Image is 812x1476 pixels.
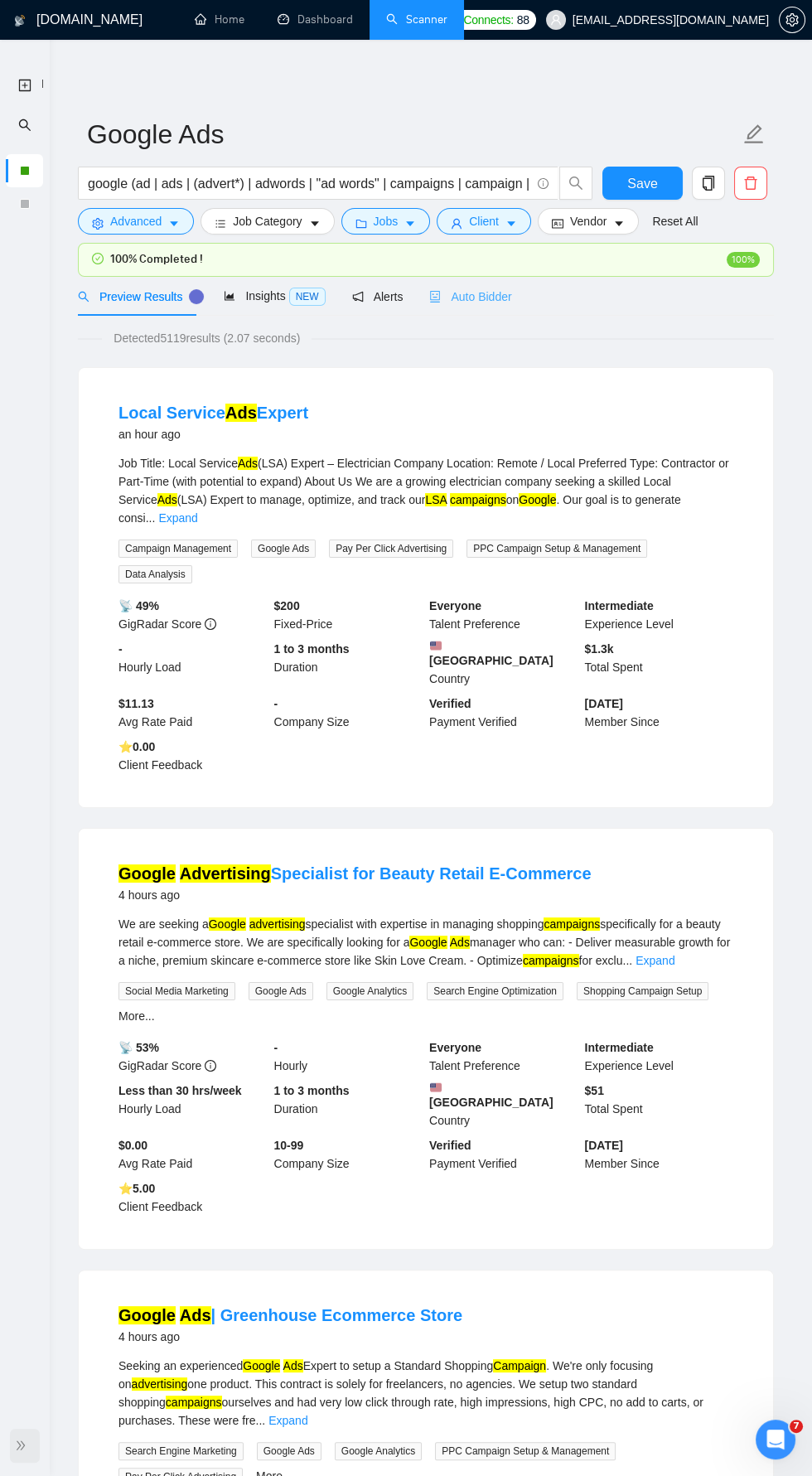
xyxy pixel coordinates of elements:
span: delete [735,176,766,191]
iframe: Intercom live chat [756,1420,795,1459]
span: search [560,176,592,191]
span: Search Engine Marketing [118,1442,244,1460]
b: Less than 30 hrs/week [118,1084,242,1097]
span: Pay Per Click Advertising [329,540,453,558]
b: $ 51 [585,1084,604,1097]
b: - [118,642,123,656]
a: homeHome [195,12,244,27]
span: Shopping Campaign Setup [577,982,708,1000]
div: Country [426,640,582,688]
button: idcardVendorcaret-down [538,208,639,235]
span: Connects: [463,11,513,29]
mark: campaigns [544,917,600,931]
div: Member Since [582,694,737,731]
b: - [274,1041,278,1054]
div: Seeking an experienced Expert to setup a Standard Shopping . We're only focusing on one product. ... [118,1357,733,1430]
span: ... [622,954,632,967]
mark: Ads [450,936,470,949]
mark: Google [409,936,447,949]
span: bars [215,217,226,230]
a: dashboardDashboard [278,12,353,27]
a: Expand [636,954,674,967]
mark: advertising [249,917,306,931]
span: Save [627,173,657,194]
span: 100% Completed ! [110,250,203,269]
button: folderJobscaret-down [341,208,431,235]
b: ⭐️ 5.00 [118,1182,155,1195]
a: searchScanner [386,12,447,27]
mark: Advertising [180,864,271,883]
li: New Scanner [6,68,43,101]
span: Preview Results [78,290,197,303]
div: Duration [271,640,427,688]
div: Payment Verified [426,694,582,731]
div: Avg Rate Paid [115,1136,271,1173]
div: 4 hours ago [118,885,592,905]
b: Intermediate [585,599,654,612]
button: userClientcaret-down [437,208,531,235]
span: double-right [15,1437,31,1454]
b: 1 to 3 months [274,1084,350,1097]
div: Talent Preference [426,1038,582,1075]
span: Google Analytics [326,982,413,1000]
span: folder [355,217,367,230]
div: Client Feedback [115,738,271,774]
img: 🇺🇸 [430,640,442,651]
div: Job Title: Local Service (LSA) Expert – Electrician Company Location: Remote / Local Preferred Ty... [118,454,733,527]
b: 10-99 [274,1139,304,1152]
span: PPC Campaign Setup & Management [466,540,647,558]
mark: Campaign [493,1359,546,1372]
span: Vendor [570,212,607,230]
span: caret-down [168,217,180,230]
span: Data Analysis [118,565,192,583]
b: $11.13 [118,697,154,710]
div: 4 hours ago [118,1327,462,1347]
span: Job Category [233,212,302,230]
span: caret-down [505,217,517,230]
mark: advertising [132,1377,188,1391]
div: Member Since [582,1136,737,1173]
span: 7 [790,1420,803,1433]
a: Google Ads| Greenhouse Ecommerce Store [118,1306,462,1324]
img: logo [14,7,26,34]
a: Google AdvertisingSpecialist for Beauty Retail E-Commerce [118,864,592,883]
span: Client [469,212,499,230]
span: Google Ads [251,540,316,558]
b: [DATE] [585,697,623,710]
span: Detected 5119 results (2.07 seconds) [102,329,312,347]
b: Verified [429,1139,471,1152]
img: 🇺🇸 [430,1082,442,1093]
li: My Scanners [6,108,43,220]
span: Auto Bidder [429,290,511,303]
mark: Ads [225,404,257,422]
span: info-circle [538,178,549,189]
button: search [559,167,592,200]
span: info-circle [205,618,216,630]
mark: campaigns [450,493,506,506]
mark: Google [243,1359,280,1372]
b: $ 200 [274,599,300,612]
a: Reset All [652,212,698,230]
div: Hourly Load [115,640,271,688]
mark: Google [118,864,176,883]
span: robot [429,291,441,302]
a: More... [118,1009,155,1023]
span: caret-down [613,217,625,230]
button: setting [779,7,805,33]
div: Company Size [271,694,427,731]
span: notification [352,291,364,302]
div: Payment Verified [426,1136,582,1173]
b: $0.00 [118,1139,147,1152]
div: GigRadar Score [115,1038,271,1075]
span: search [18,108,31,141]
mark: Ads [157,493,177,506]
span: search [78,291,89,302]
span: user [550,14,562,26]
div: Avg Rate Paid [115,694,271,731]
div: Tooltip anchor [189,289,204,304]
span: Google Ads [249,982,313,1000]
span: idcard [552,217,563,230]
div: Fixed-Price [271,597,427,633]
mark: Google [118,1306,176,1324]
span: setting [92,217,104,230]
